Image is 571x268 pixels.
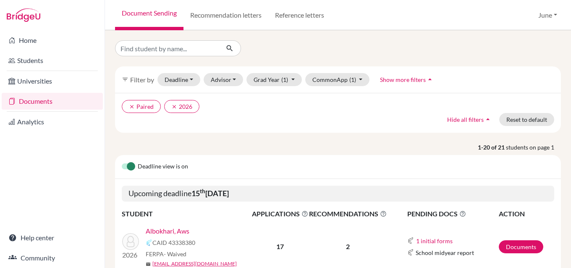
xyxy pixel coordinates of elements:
[416,248,474,257] span: School midyear report
[534,7,561,23] button: June
[115,40,219,56] input: Find student by name...
[138,162,188,172] span: Deadline view is on
[2,73,103,89] a: Universities
[309,242,387,252] p: 2
[164,100,199,113] button: clear2026
[246,73,302,86] button: Grad Year(1)
[157,73,200,86] button: Deadline
[204,73,244,86] button: Advisor
[2,52,103,69] a: Students
[349,76,356,83] span: (1)
[122,208,251,219] th: STUDENT
[407,209,498,219] span: PENDING DOCS
[499,240,543,253] a: Documents
[122,186,554,202] h5: Upcoming deadline
[498,208,554,219] th: ACTION
[2,32,103,49] a: Home
[305,73,370,86] button: CommonApp(1)
[146,226,189,236] a: Albokhari, Aws
[130,76,154,84] span: Filter by
[440,113,499,126] button: Hide all filtersarrow_drop_up
[152,238,195,247] span: CAID 43338380
[416,236,453,246] button: 1 initial forms
[478,143,506,152] strong: 1-20 of 21
[447,116,484,123] span: Hide all filters
[252,209,308,219] span: APPLICATIONS
[171,104,177,110] i: clear
[407,237,414,244] img: Common App logo
[122,233,139,250] img: Albokhari, Aws
[129,104,135,110] i: clear
[426,75,434,84] i: arrow_drop_up
[2,113,103,130] a: Analytics
[499,113,554,126] button: Reset to default
[146,250,186,258] span: FERPA
[2,93,103,110] a: Documents
[191,189,229,198] b: 15 [DATE]
[7,8,40,22] img: Bridge-U
[152,260,237,268] a: [EMAIL_ADDRESS][DOMAIN_NAME]
[146,262,151,267] span: mail
[309,209,387,219] span: RECOMMENDATIONS
[506,143,561,152] span: students on page 1
[373,73,441,86] button: Show more filtersarrow_drop_up
[407,249,414,256] img: Common App logo
[146,239,152,246] img: Common App logo
[380,76,426,83] span: Show more filters
[276,242,284,250] b: 17
[122,250,139,260] p: 2026
[164,250,186,257] span: - Waived
[2,229,103,246] a: Help center
[122,76,128,83] i: filter_list
[2,250,103,266] a: Community
[281,76,288,83] span: (1)
[200,188,205,194] sup: th
[484,115,492,123] i: arrow_drop_up
[122,100,161,113] button: clearPaired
